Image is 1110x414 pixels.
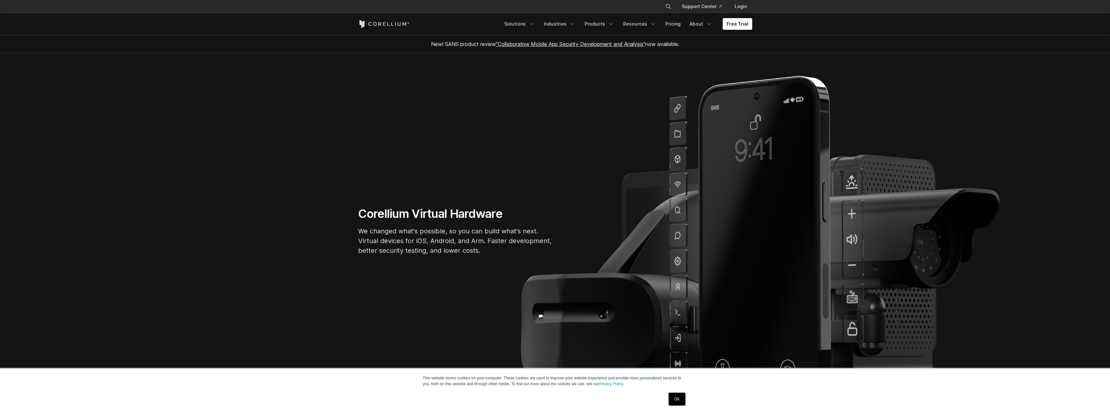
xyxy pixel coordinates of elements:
[730,1,752,12] a: Login
[358,20,410,28] a: Corellium Home
[496,41,645,47] a: "Collaborative Mobile App Security Development and Analysis"
[669,393,685,406] a: OK
[540,18,579,30] a: Industries
[500,18,752,30] div: Navigation Menu
[431,41,679,47] span: New! SANS product review now available.
[581,18,618,30] a: Products
[677,1,727,12] a: Support Center
[662,1,674,12] button: Search
[619,18,660,30] a: Resources
[358,207,553,221] h1: Corellium Virtual Hardware
[657,1,752,12] div: Navigation Menu
[686,18,716,30] a: About
[500,18,539,30] a: Solutions
[423,375,687,387] p: This website stores cookies on your computer. These cookies are used to improve your website expe...
[661,18,684,30] a: Pricing
[599,382,624,386] a: Privacy Policy.
[358,226,553,255] p: We changed what's possible, so you can build what's next. Virtual devices for iOS, Android, and A...
[723,18,752,30] a: Free Trial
